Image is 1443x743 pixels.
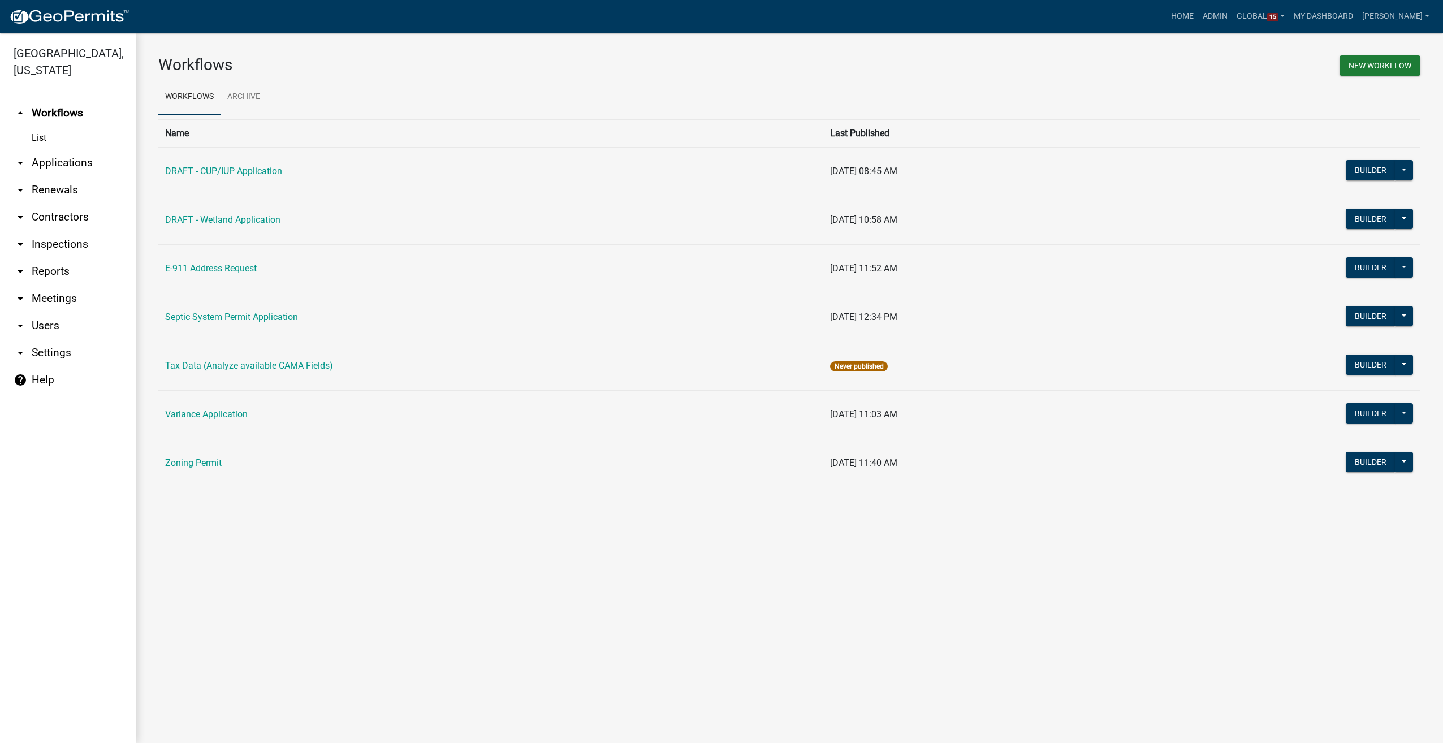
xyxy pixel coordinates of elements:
a: Admin [1198,6,1232,27]
a: Variance Application [165,409,248,420]
a: E-911 Address Request [165,263,257,274]
a: Archive [221,79,267,115]
button: Builder [1346,452,1396,472]
a: Home [1167,6,1198,27]
a: Workflows [158,79,221,115]
span: [DATE] 10:58 AM [830,214,897,225]
button: Builder [1346,403,1396,424]
th: Last Published [823,119,1120,147]
button: Builder [1346,306,1396,326]
i: arrow_drop_down [14,237,27,251]
i: arrow_drop_down [14,265,27,278]
i: arrow_drop_down [14,346,27,360]
th: Name [158,119,823,147]
span: [DATE] 11:40 AM [830,457,897,468]
button: Builder [1346,160,1396,180]
a: Global15 [1232,6,1290,27]
i: arrow_drop_down [14,156,27,170]
i: arrow_drop_down [14,210,27,224]
button: Builder [1346,209,1396,229]
button: New Workflow [1340,55,1420,76]
span: [DATE] 11:52 AM [830,263,897,274]
span: [DATE] 08:45 AM [830,166,897,176]
span: 15 [1267,13,1278,22]
button: Builder [1346,355,1396,375]
span: Never published [830,361,887,372]
a: DRAFT - Wetland Application [165,214,280,225]
i: arrow_drop_down [14,319,27,332]
i: arrow_drop_up [14,106,27,120]
button: Builder [1346,257,1396,278]
a: Tax Data (Analyze available CAMA Fields) [165,360,333,371]
i: arrow_drop_down [14,292,27,305]
span: [DATE] 11:03 AM [830,409,897,420]
span: [DATE] 12:34 PM [830,312,897,322]
h3: Workflows [158,55,781,75]
a: [PERSON_NAME] [1358,6,1434,27]
a: Septic System Permit Application [165,312,298,322]
i: arrow_drop_down [14,183,27,197]
a: Zoning Permit [165,457,222,468]
a: My Dashboard [1289,6,1358,27]
a: DRAFT - CUP/IUP Application [165,166,282,176]
i: help [14,373,27,387]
